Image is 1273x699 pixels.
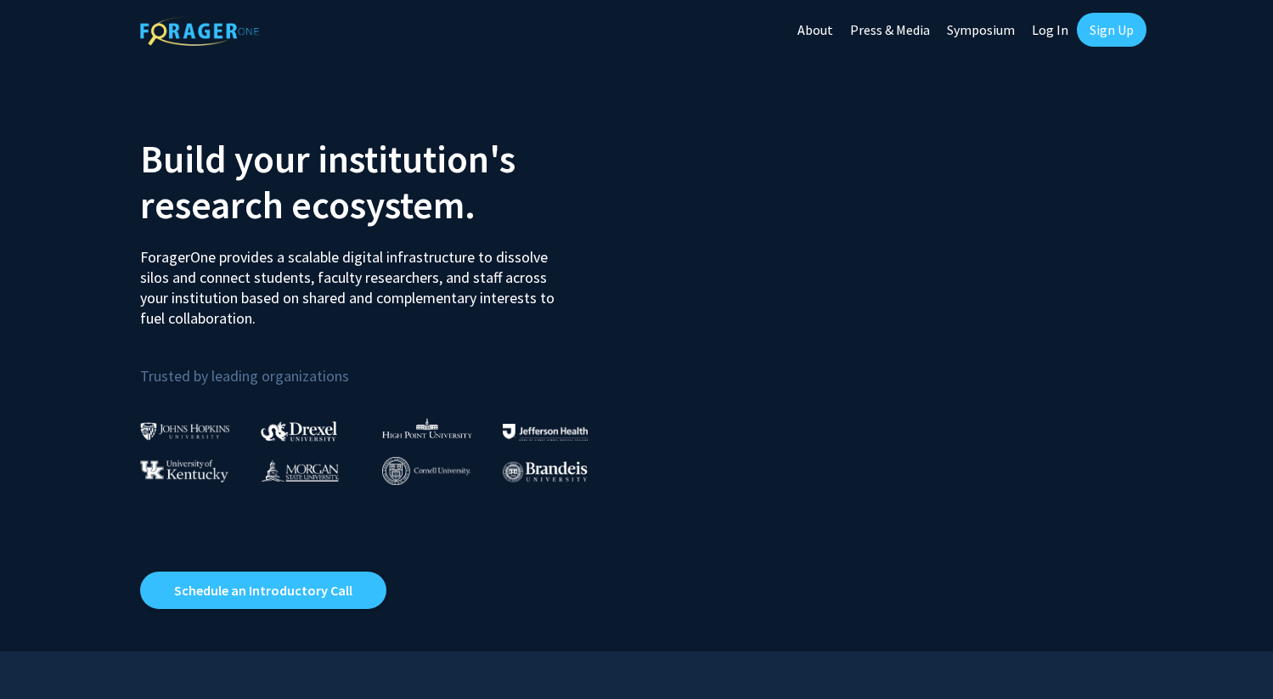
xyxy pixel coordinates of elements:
img: Drexel University [261,421,337,441]
img: Thomas Jefferson University [503,424,588,440]
img: ForagerOne Logo [140,16,259,46]
img: University of Kentucky [140,459,228,482]
a: Opens in a new tab [140,572,386,609]
img: Cornell University [382,457,470,485]
p: ForagerOne provides a scalable digital infrastructure to dissolve silos and connect students, fac... [140,234,566,329]
a: Sign Up [1077,13,1146,47]
h2: Build your institution's research ecosystem. [140,136,624,228]
img: High Point University [382,418,472,438]
img: Morgan State University [261,459,339,482]
p: Trusted by leading organizations [140,342,624,389]
img: Johns Hopkins University [140,422,230,440]
img: Brandeis University [503,461,588,482]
